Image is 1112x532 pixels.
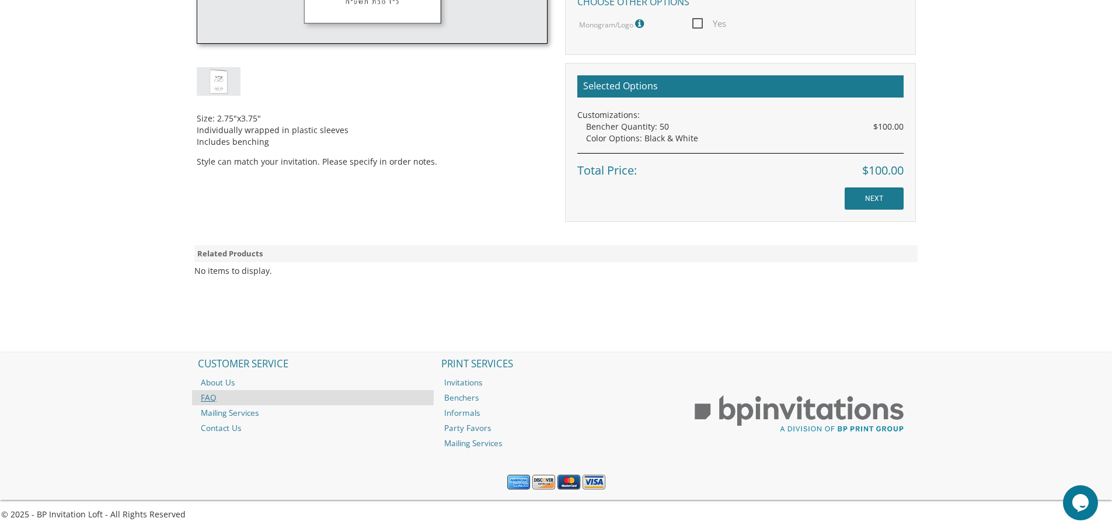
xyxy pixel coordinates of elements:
li: Individually wrapped in plastic sleeves [197,124,548,136]
img: MasterCard [557,475,580,490]
a: Benchers [435,390,677,405]
img: cardstock-mm-style2.jpg [197,67,240,96]
img: BP Print Group [678,385,920,443]
a: Invitations [435,375,677,390]
div: Customizations: [577,109,904,121]
span: $100.00 [862,162,904,179]
h2: CUSTOMER SERVICE [192,353,434,375]
div: Color Options: Black & White [586,133,904,144]
a: Contact Us [192,420,434,436]
label: Monogram/Logo [579,16,647,32]
div: Related Products [194,245,918,262]
a: Informals [435,405,677,420]
h2: Selected Options [577,75,904,98]
div: No items to display. [194,265,272,277]
h2: PRINT SERVICES [435,353,677,375]
img: Discover [532,475,555,490]
li: Includes benching [197,136,548,148]
a: About Us [192,375,434,390]
input: NEXT [845,187,904,210]
div: Bencher Quantity: 50 [586,121,904,133]
a: Mailing Services [192,405,434,420]
li: Size: 2.75"x3.75" [197,113,548,124]
iframe: chat widget [1063,485,1100,520]
img: Visa [583,475,605,490]
span: $100.00 [873,121,904,133]
img: American Express [507,475,530,490]
a: FAQ [192,390,434,405]
a: Party Favors [435,420,677,436]
div: Style can match your invitation. Please specify in order notes. [197,96,548,168]
a: Mailing Services [435,436,677,451]
span: Yes [692,16,726,31]
div: Total Price: [577,153,904,179]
